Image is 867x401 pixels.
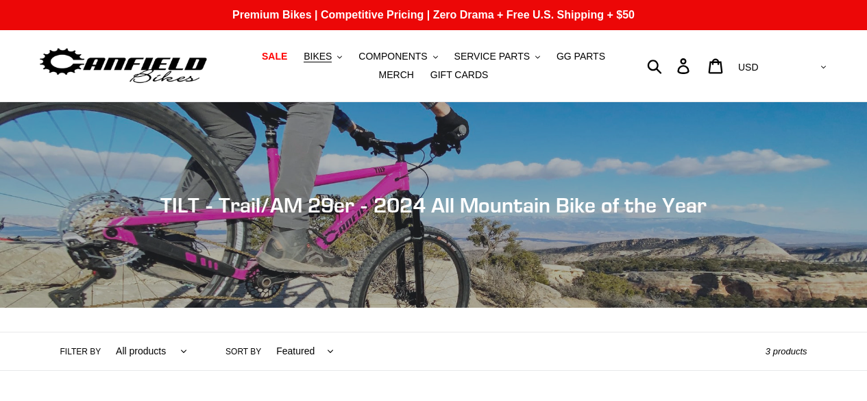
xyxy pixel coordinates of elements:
[448,47,547,66] button: SERVICE PARTS
[454,51,530,62] span: SERVICE PARTS
[358,51,427,62] span: COMPONENTS
[255,47,294,66] a: SALE
[766,346,807,356] span: 3 products
[424,66,496,84] a: GIFT CARDS
[225,345,261,358] label: Sort by
[60,345,101,358] label: Filter by
[297,47,349,66] button: BIKES
[352,47,444,66] button: COMPONENTS
[262,51,287,62] span: SALE
[430,69,489,81] span: GIFT CARDS
[557,51,605,62] span: GG PARTS
[304,51,332,62] span: BIKES
[372,66,421,84] a: MERCH
[160,193,707,217] span: TILT - Trail/AM 29er - 2024 All Mountain Bike of the Year
[550,47,612,66] a: GG PARTS
[379,69,414,81] span: MERCH
[38,45,209,88] img: Canfield Bikes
